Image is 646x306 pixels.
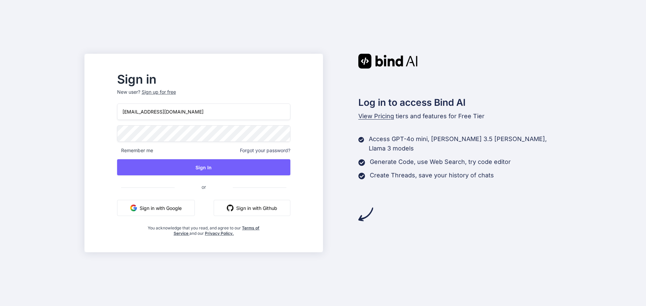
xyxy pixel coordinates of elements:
div: Sign up for free [142,89,176,95]
a: Privacy Policy. [205,231,234,236]
span: or [175,179,233,195]
h2: Sign in [117,74,290,85]
img: google [130,205,137,211]
img: arrow [358,207,373,222]
span: Forgot your password? [240,147,290,154]
img: Bind AI logo [358,54,418,69]
input: Login or Email [117,103,290,120]
p: tiers and features for Free Tier [358,112,562,121]
button: Sign in with Google [117,200,195,216]
span: Remember me [117,147,153,154]
div: You acknowledge that you read, and agree to our and our [146,221,262,236]
button: Sign in with Github [214,200,290,216]
p: New user? [117,89,290,103]
p: Access GPT-4o mini, [PERSON_NAME] 3.5 [PERSON_NAME], Llama 3 models [369,134,562,153]
img: github [227,205,234,211]
p: Create Threads, save your history of chats [370,171,494,180]
a: Terms of Service [174,225,260,236]
h2: Log in to access Bind AI [358,95,562,110]
span: View Pricing [358,113,394,120]
button: Sign In [117,159,290,175]
p: Generate Code, use Web Search, try code editor [370,157,511,167]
